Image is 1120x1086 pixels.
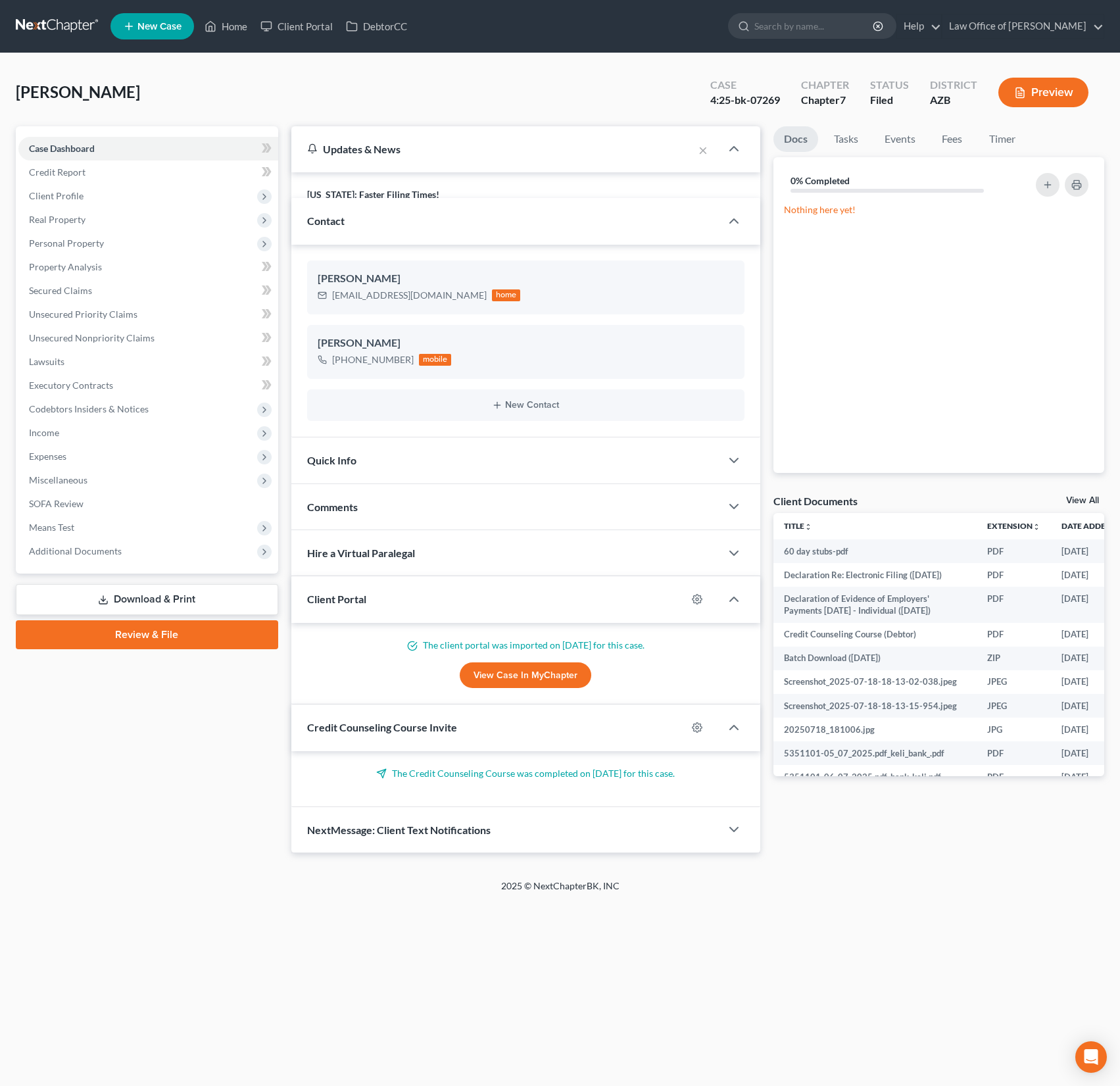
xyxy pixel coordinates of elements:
[979,126,1026,152] a: Timer
[18,279,278,303] a: Secured Claims
[930,93,977,108] div: AZB
[977,587,1051,623] td: PDF
[307,639,744,652] p: The client portal was imported on [DATE] for this case.
[18,255,278,279] a: Property Analysis
[29,451,66,462] span: Expenses
[773,694,977,718] td: Screenshot_2025-07-18-18-13-15-954.jpeg
[318,400,734,410] button: New Contact
[307,767,744,780] p: The Credit Counseling Course was completed on [DATE] for this case.
[870,78,909,93] div: Status
[977,563,1051,587] td: PDF
[977,765,1051,789] td: PDF
[29,143,95,154] span: Case Dashboard
[254,14,339,38] a: Client Portal
[784,521,812,531] a: Titleunfold_more
[977,647,1051,670] td: ZIP
[977,539,1051,563] td: PDF
[931,126,973,152] a: Fees
[998,78,1088,107] button: Preview
[773,765,977,789] td: 5351101-06_07_2025.pdf_bank_keli.pdf
[773,623,977,647] td: Credit Counseling Course (Debtor)
[801,93,849,108] div: Chapter
[977,670,1051,694] td: JPEG
[897,14,941,38] a: Help
[460,662,591,689] a: View Case in MyChapter
[29,522,74,533] span: Means Test
[773,494,858,508] div: Client Documents
[773,670,977,694] td: Screenshot_2025-07-18-18-13-02-038.jpeg
[773,126,818,152] a: Docs
[773,718,977,741] td: 20250718_181006.jpg
[29,332,155,343] span: Unsecured Nonpriority Claims
[307,142,677,156] div: Updates & News
[773,647,977,670] td: Batch Download ([DATE])
[137,22,182,32] span: New Case
[1075,1041,1107,1073] div: Open Intercom Messenger
[840,93,846,106] span: 7
[754,14,875,38] input: Search by name...
[698,142,708,158] button: ×
[307,824,491,836] span: NextMessage: Client Text Notifications
[29,356,64,367] span: Lawsuits
[16,620,278,649] a: Review & File
[930,78,977,93] div: District
[1066,496,1099,505] a: View All
[710,93,780,108] div: 4:25-bk-07269
[784,203,1094,216] p: Nothing here yet!
[977,694,1051,718] td: JPEG
[874,126,926,152] a: Events
[18,350,278,374] a: Lawsuits
[332,353,414,366] div: [PHONE_NUMBER]
[773,587,977,623] td: Declaration of Evidence of Employers' Payments [DATE] - Individual ([DATE])
[318,335,734,351] div: [PERSON_NAME]
[773,563,977,587] td: Declaration Re: Electronic Filing ([DATE])
[318,271,734,287] div: [PERSON_NAME]
[16,584,278,615] a: Download & Print
[307,501,358,513] span: Comments
[29,214,85,225] span: Real Property
[18,492,278,516] a: SOFA Review
[332,289,487,302] div: [EMAIL_ADDRESS][DOMAIN_NAME]
[29,285,92,296] span: Secured Claims
[710,78,780,93] div: Case
[307,188,744,201] p: [US_STATE]: Faster Filing Times!
[942,14,1104,38] a: Law Office of [PERSON_NAME]
[801,78,849,93] div: Chapter
[977,741,1051,765] td: PDF
[29,190,84,201] span: Client Profile
[18,137,278,160] a: Case Dashboard
[16,82,140,101] span: [PERSON_NAME]
[419,354,452,366] div: mobile
[29,498,84,509] span: SOFA Review
[29,403,149,414] span: Codebtors Insiders & Notices
[773,741,977,765] td: 5351101-05_07_2025.pdf_keli_bank_.pdf
[29,261,102,272] span: Property Analysis
[29,309,137,320] span: Unsecured Priority Claims
[18,326,278,350] a: Unsecured Nonpriority Claims
[29,166,85,178] span: Credit Report
[307,593,366,605] span: Client Portal
[307,547,415,559] span: Hire a Virtual Paralegal
[492,289,521,301] div: home
[307,214,345,227] span: Contact
[870,93,909,108] div: Filed
[29,545,122,556] span: Additional Documents
[18,160,278,184] a: Credit Report
[29,237,104,249] span: Personal Property
[977,623,1051,647] td: PDF
[307,721,457,733] span: Credit Counseling Course Invite
[29,427,59,438] span: Income
[804,523,812,531] i: unfold_more
[18,303,278,326] a: Unsecured Priority Claims
[339,14,414,38] a: DebtorCC
[307,454,356,466] span: Quick Info
[1033,523,1040,531] i: unfold_more
[29,380,113,391] span: Executory Contracts
[773,539,977,563] td: 60 day stubs-pdf
[18,374,278,397] a: Executory Contracts
[791,175,850,186] strong: 0% Completed
[29,474,87,485] span: Miscellaneous
[987,521,1040,531] a: Extensionunfold_more
[198,14,254,38] a: Home
[977,718,1051,741] td: JPG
